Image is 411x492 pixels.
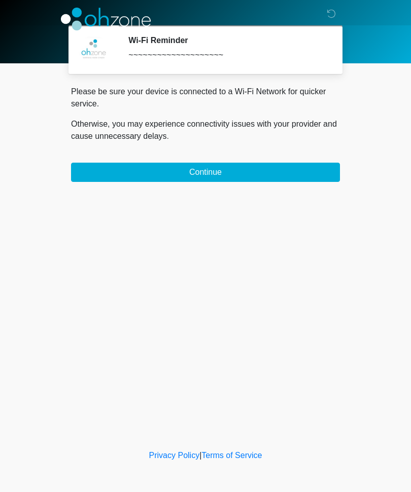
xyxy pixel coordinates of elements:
[79,35,109,66] img: Agent Avatar
[167,132,169,140] span: .
[61,8,151,30] img: OhZone Clinics Logo
[201,451,262,460] a: Terms of Service
[149,451,200,460] a: Privacy Policy
[71,163,340,182] button: Continue
[199,451,201,460] a: |
[71,118,340,142] p: Otherwise, you may experience connectivity issues with your provider and cause unnecessary delays
[128,49,325,61] div: ~~~~~~~~~~~~~~~~~~~~
[128,35,325,45] h2: Wi-Fi Reminder
[71,86,340,110] p: Please be sure your device is connected to a Wi-Fi Network for quicker service.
